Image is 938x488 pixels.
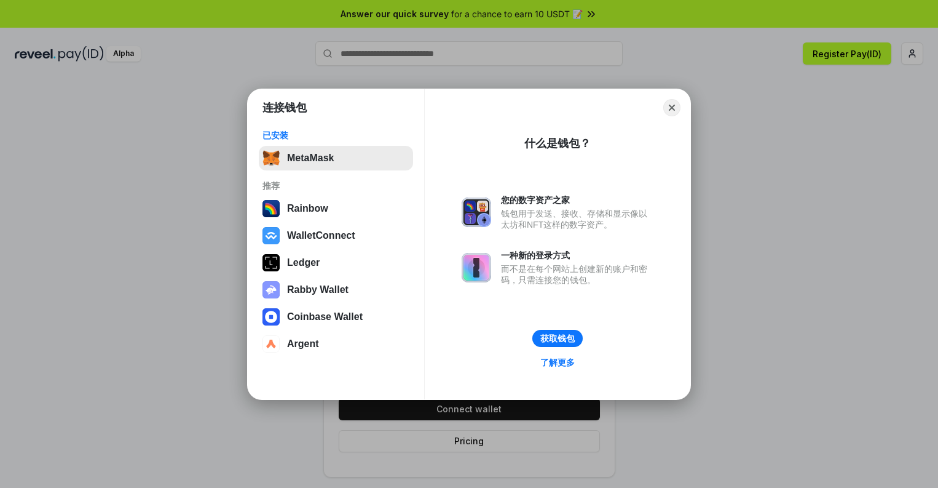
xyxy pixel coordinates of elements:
button: MetaMask [259,146,413,170]
img: svg+xml,%3Csvg%20width%3D%2228%22%20height%3D%2228%22%20viewBox%3D%220%200%2028%2028%22%20fill%3D... [262,227,280,244]
div: Rabby Wallet [287,284,349,295]
a: 了解更多 [533,354,582,370]
h1: 连接钱包 [262,100,307,115]
div: Coinbase Wallet [287,311,363,322]
div: 获取钱包 [540,333,575,344]
img: svg+xml,%3Csvg%20fill%3D%22none%22%20height%3D%2233%22%20viewBox%3D%220%200%2035%2033%22%20width%... [262,150,280,167]
img: svg+xml,%3Csvg%20width%3D%2228%22%20height%3D%2228%22%20viewBox%3D%220%200%2028%2028%22%20fill%3D... [262,308,280,326]
div: 而不是在每个网站上创建新的账户和密码，只需连接您的钱包。 [501,263,653,286]
div: 钱包用于发送、接收、存储和显示像以太坊和NFT这样的数字资产。 [501,208,653,230]
button: Argent [259,332,413,356]
div: 推荐 [262,180,409,191]
div: 已安装 [262,130,409,141]
button: Coinbase Wallet [259,305,413,329]
div: Rainbow [287,203,328,214]
div: WalletConnect [287,230,355,241]
img: svg+xml,%3Csvg%20xmlns%3D%22http%3A%2F%2Fwww.w3.org%2F2000%2Fsvg%22%20width%3D%2228%22%20height%3... [262,254,280,271]
button: 获取钱包 [532,330,583,347]
img: svg+xml,%3Csvg%20width%3D%22120%22%20height%3D%22120%22%20viewBox%3D%220%200%20120%20120%22%20fil... [262,200,280,217]
button: Ledger [259,250,413,275]
img: svg+xml,%3Csvg%20xmlns%3D%22http%3A%2F%2Fwww.w3.org%2F2000%2Fsvg%22%20fill%3D%22none%22%20viewBox... [462,253,491,282]
img: svg+xml,%3Csvg%20xmlns%3D%22http%3A%2F%2Fwww.w3.org%2F2000%2Fsvg%22%20fill%3D%22none%22%20viewBox... [462,198,491,227]
div: 您的数字资产之家 [501,194,653,206]
button: Rabby Wallet [259,278,413,302]
div: Ledger [287,257,320,268]
div: 了解更多 [540,357,575,368]
div: MetaMask [287,153,334,164]
button: Rainbow [259,196,413,221]
div: Argent [287,338,319,350]
img: svg+xml,%3Csvg%20width%3D%2228%22%20height%3D%2228%22%20viewBox%3D%220%200%2028%2028%22%20fill%3D... [262,335,280,353]
div: 一种新的登录方式 [501,250,653,261]
img: svg+xml,%3Csvg%20xmlns%3D%22http%3A%2F%2Fwww.w3.org%2F2000%2Fsvg%22%20fill%3D%22none%22%20viewBox... [262,281,280,298]
button: Close [663,99,680,116]
button: WalletConnect [259,223,413,248]
div: 什么是钱包？ [524,136,591,151]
